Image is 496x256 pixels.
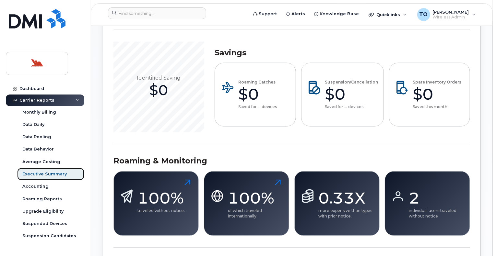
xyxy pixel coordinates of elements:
[413,8,480,21] div: Trudy Oates
[433,15,469,20] span: Wireless Admin
[325,84,378,104] div: $0
[281,7,310,20] a: Alerts
[137,188,185,208] div: 100%
[409,208,465,219] p: individual users traveled without notice
[113,156,470,166] h3: Roaming & Monitoring
[259,11,277,17] span: Support
[409,188,465,208] div: 2
[325,104,378,109] p: Saved for ... devices
[238,80,277,84] h4: Roaming Catches
[113,171,199,236] button: 100%traveled without notice.
[419,11,428,18] span: TO
[108,7,206,19] input: Find something...
[228,208,284,219] p: of which traveled internationally.
[413,104,462,109] p: Saved this month
[238,84,277,104] div: $0
[228,188,284,208] div: 100%
[291,11,305,17] span: Alerts
[249,7,281,20] a: Support
[413,80,462,84] h4: Spare Inventory Orders
[215,48,470,58] h3: Savings
[413,84,462,104] div: $0
[310,7,363,20] a: Knowledge Base
[137,75,181,82] span: Identified Saving
[204,171,289,236] button: 100%of which traveled internationally.
[364,8,411,21] div: Quicklinks
[376,12,400,17] span: Quicklinks
[238,104,277,109] p: Saved for ... devices
[318,188,374,208] div: 0.33X
[318,208,374,219] p: more expensive than types with prior notice.
[325,80,378,84] h4: Suspension/Cancellation
[320,11,359,17] span: Knowledge Base
[137,208,185,213] p: traveled without notice.
[149,82,169,99] span: $0
[433,9,469,15] span: [PERSON_NAME]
